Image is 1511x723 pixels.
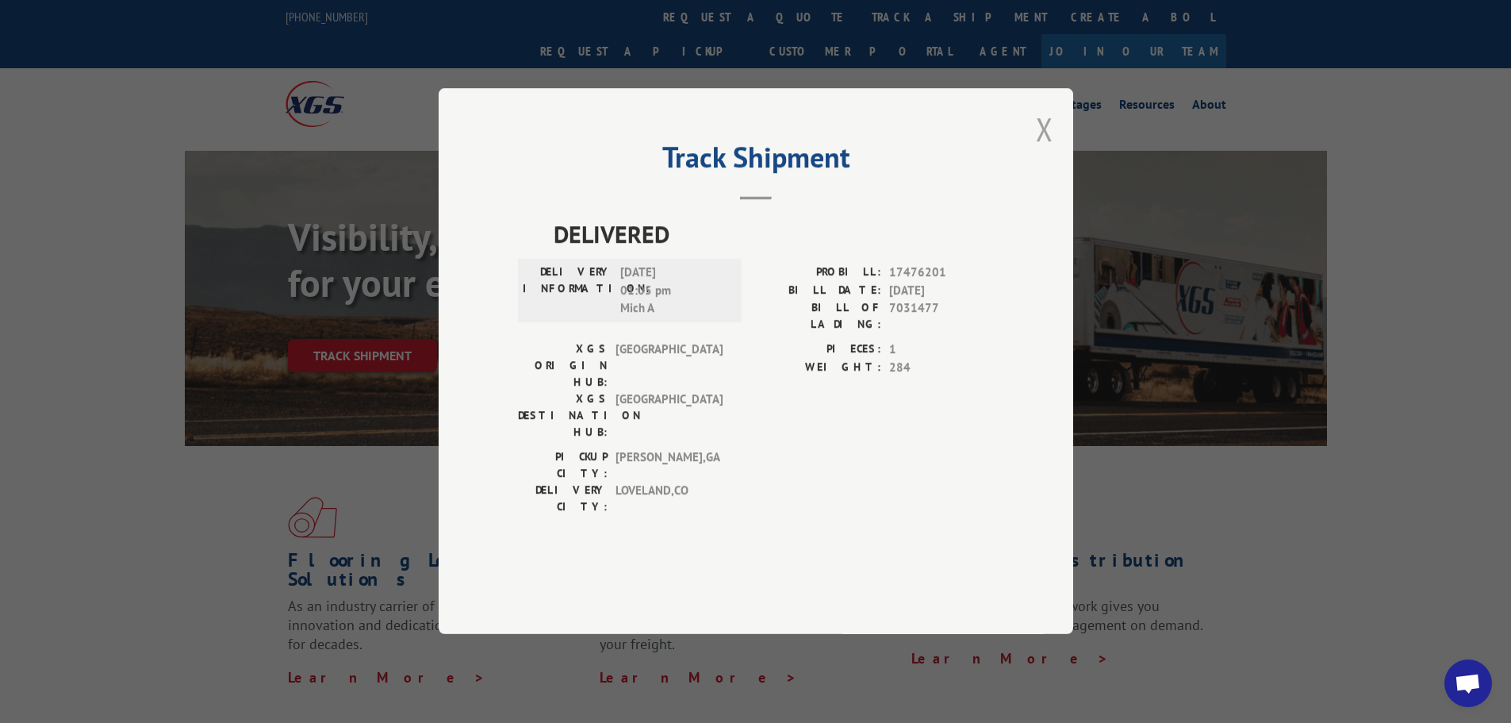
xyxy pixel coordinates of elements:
[616,483,723,516] span: LOVELAND , CO
[518,146,994,176] h2: Track Shipment
[1036,108,1053,150] button: Close modal
[889,359,994,377] span: 284
[518,483,608,516] label: DELIVERY CITY:
[889,282,994,300] span: [DATE]
[616,341,723,391] span: [GEOGRAPHIC_DATA]
[889,341,994,360] span: 1
[620,264,727,318] span: [DATE] 01:05 pm Mich A
[756,359,881,377] label: WEIGHT:
[518,449,608,483] label: PICKUP CITY:
[616,449,723,483] span: [PERSON_NAME] , GA
[889,300,994,333] span: 7031477
[756,264,881,283] label: PROBILL:
[756,341,881,360] label: PIECES:
[554,217,994,252] span: DELIVERED
[1444,660,1492,707] div: Open chat
[756,282,881,300] label: BILL DATE:
[523,264,612,318] label: DELIVERY INFORMATION:
[616,391,723,441] span: [GEOGRAPHIC_DATA]
[518,391,608,441] label: XGS DESTINATION HUB:
[518,341,608,391] label: XGS ORIGIN HUB:
[889,264,994,283] span: 17476201
[756,300,881,333] label: BILL OF LADING:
